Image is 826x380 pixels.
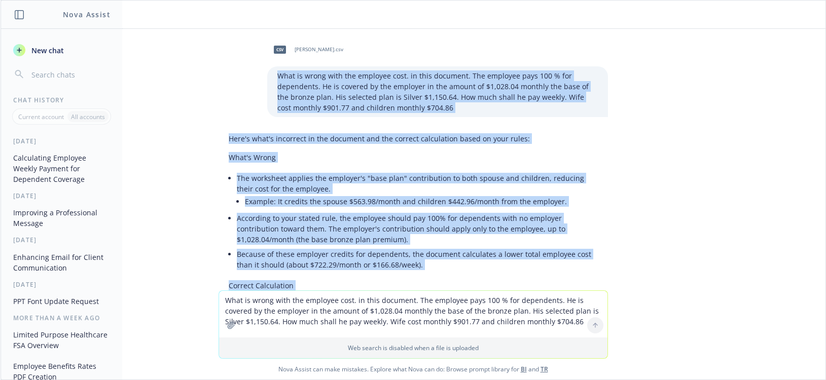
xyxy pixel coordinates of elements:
[9,249,114,276] button: Enhancing Email for Client Communication
[245,194,598,209] li: Example: It credits the spouse $563.98/month and children $442.96/month from the employer.
[229,152,598,163] p: What's Wrong
[274,46,286,53] span: csv
[267,37,345,62] div: csv[PERSON_NAME].csv
[237,171,598,211] li: The worksheet applies the employer's "base plan" contribution to both spouse and children, reduci...
[229,280,598,291] p: Correct Calculation
[9,204,114,232] button: Improving a Professional Message
[277,70,598,113] p: What is wrong with the employee cost. in this document. The employee pays 100 % for dependents. H...
[237,247,598,272] li: Because of these employer credits for dependents, the document calculates a lower total employee ...
[225,344,601,352] p: Web search is disabled when a file is uploaded
[9,326,114,354] button: Limited Purpose Healthcare FSA Overview
[9,41,114,59] button: New chat
[71,112,105,121] p: All accounts
[521,365,527,373] a: BI
[229,133,598,144] p: Here's what's incorrect in the document and the correct calculation based on your rules:
[237,211,598,247] li: According to your stated rule, the employee should pay 100% for dependents with no employer contr...
[1,314,122,322] div: More than a week ago
[1,137,122,145] div: [DATE]
[541,365,548,373] a: TR
[9,293,114,310] button: PPT Font Update Request
[1,236,122,244] div: [DATE]
[18,112,64,121] p: Current account
[9,149,114,187] button: Calculating Employee Weekly Payment for Dependent Coverage
[5,359,821,379] span: Nova Assist can make mistakes. Explore what Nova can do: Browse prompt library for and
[1,96,122,104] div: Chat History
[295,46,343,53] span: [PERSON_NAME].csv
[29,45,64,56] span: New chat
[29,67,110,82] input: Search chats
[1,280,122,289] div: [DATE]
[1,192,122,200] div: [DATE]
[63,9,111,20] h1: Nova Assist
